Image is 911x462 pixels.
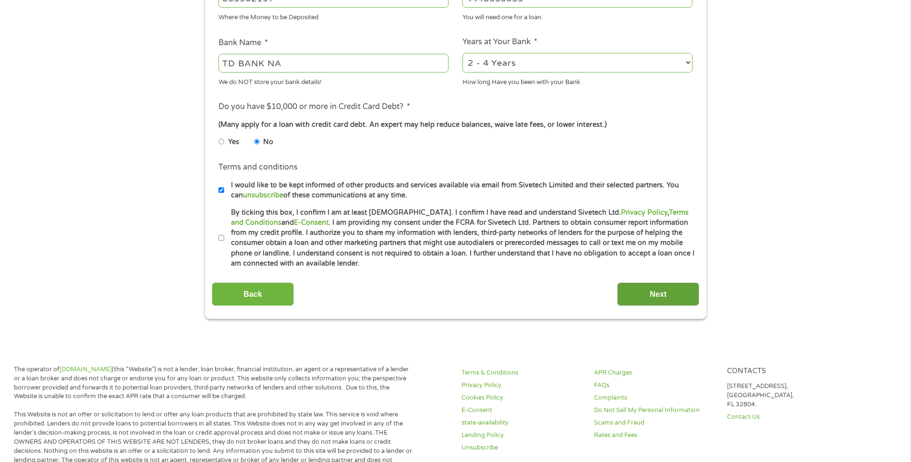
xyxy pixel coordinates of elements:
a: FAQs [594,381,715,390]
p: The operator of (this “Website”) is not a lender, loan broker, financial institution, an agent or... [14,365,413,401]
a: Contact Us [727,413,848,422]
a: Privacy Policy [621,208,668,217]
a: [DOMAIN_NAME] [60,365,112,373]
div: How long Have you been with your Bank [462,74,692,87]
p: [STREET_ADDRESS], [GEOGRAPHIC_DATA], FL 32804. [727,382,848,409]
label: By ticking this box, I confirm I am at least [DEMOGRAPHIC_DATA]. I confirm I have read and unders... [224,207,695,269]
a: Terms & Conditions [462,368,583,377]
a: Unsubscribe [462,443,583,452]
div: (Many apply for a loan with credit card debt. An expert may help reduce balances, waive late fees... [219,120,692,130]
a: state-availability [462,418,583,427]
label: No [263,137,273,147]
h4: Contacts [727,367,848,376]
a: unsubscribe [243,191,283,199]
a: Terms and Conditions [231,208,689,227]
a: APR Charges [594,368,715,377]
div: Where the Money to be Deposited [219,10,449,23]
label: Bank Name [219,38,268,48]
input: Back [212,282,294,306]
label: Do you have $10,000 or more in Credit Card Debt? [219,102,410,112]
input: Next [617,282,699,306]
a: Scams and Fraud [594,418,715,427]
label: Yes [228,137,239,147]
a: Privacy Policy [462,381,583,390]
a: E-Consent [294,219,328,227]
a: E-Consent [462,406,583,415]
a: Lending Policy [462,431,583,440]
a: Do Not Sell My Personal Information [594,406,715,415]
a: Cookies Policy [462,393,583,402]
a: Complaints [594,393,715,402]
label: Terms and conditions [219,162,298,172]
div: You will need one for a loan. [462,10,692,23]
label: I would like to be kept informed of other products and services available via email from Sivetech... [224,180,695,201]
label: Years at Your Bank [462,37,537,47]
div: We do NOT store your bank details! [219,74,449,87]
a: Rates and Fees [594,431,715,440]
